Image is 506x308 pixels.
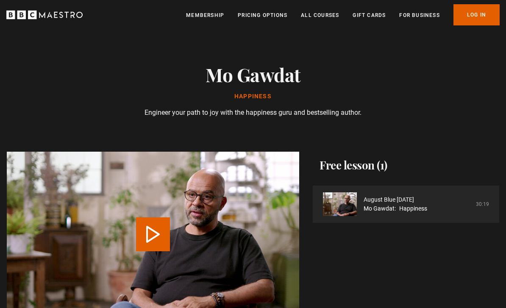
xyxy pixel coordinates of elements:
a: Pricing Options [238,11,287,19]
a: Membership [186,11,224,19]
a: Log In [453,4,500,25]
svg: BBC Maestro [6,8,83,21]
a: For business [399,11,439,19]
button: Play Lesson Happiness [136,217,170,251]
a: Mo Gawdat: Happiness [364,204,427,213]
a: All Courses [301,11,339,19]
a: Gift Cards [353,11,386,19]
h2: Free lesson (1) [313,152,499,179]
h1: Mo Gawdat [133,64,373,85]
nav: Primary [186,4,500,25]
p: Engineer your path to joy with the happiness guru and bestselling author. [133,108,373,118]
p: Happiness [133,92,373,101]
